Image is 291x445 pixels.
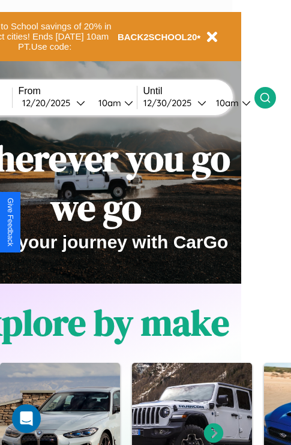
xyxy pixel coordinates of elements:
button: 10am [206,97,254,109]
label: Until [143,86,254,97]
button: 10am [89,97,137,109]
div: 12 / 30 / 2025 [143,97,197,109]
label: From [19,86,137,97]
div: Open Intercom Messenger [12,404,41,433]
div: 12 / 20 / 2025 [22,97,76,109]
div: Give Feedback [6,198,14,246]
button: 12/20/2025 [19,97,89,109]
div: 10am [92,97,124,109]
div: 10am [210,97,242,109]
b: BACK2SCHOOL20 [118,32,197,42]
